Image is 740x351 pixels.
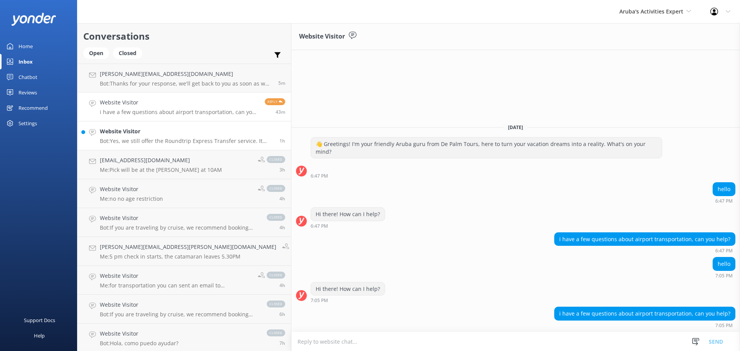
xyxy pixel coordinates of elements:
[715,274,733,278] strong: 7:05 PM
[100,329,178,338] h4: Website Visitor
[77,295,291,324] a: Website VisitorBot:If you are traveling by cruise, we recommend booking through your cruise line,...
[555,307,735,320] div: i have a few questions about airport transportation, can you help?
[100,98,259,107] h4: Website Visitor
[100,301,259,309] h4: Website Visitor
[715,249,733,253] strong: 6:47 PM
[18,54,33,69] div: Inbox
[311,223,385,228] div: 06:47pm 11-Aug-2025 (UTC -04:00) America/Caracas
[18,116,37,131] div: Settings
[267,185,285,192] span: closed
[100,80,272,87] p: Bot: Thanks for your response, we'll get back to you as soon as we can during opening hours.
[100,282,252,289] p: Me: for transportation you can sent an email to [EMAIL_ADDRESS][DOMAIN_NAME]
[77,92,291,121] a: Website Visitori have a few questions about airport transportation, can you help?Reply43m
[278,80,285,86] span: 07:43pm 11-Aug-2025 (UTC -04:00) America/Caracas
[18,85,37,100] div: Reviews
[555,233,735,246] div: i have a few questions about airport transportation, can you help?
[77,208,291,237] a: Website VisitorBot:If you are traveling by cruise, we recommend booking through your cruise line,...
[713,257,735,270] div: hello
[100,138,274,144] p: Bot: Yes, we still offer the Roundtrip Express Transfer service. It includes an airport meet & gr...
[503,124,528,131] span: [DATE]
[279,282,285,289] span: 03:14pm 11-Aug-2025 (UTC -04:00) America/Caracas
[100,127,274,136] h4: Website Visitor
[113,47,142,59] div: Closed
[311,173,662,178] div: 06:47pm 11-Aug-2025 (UTC -04:00) America/Caracas
[83,47,109,59] div: Open
[100,166,222,173] p: Me: Pick will be at the [PERSON_NAME] at 10AM
[713,273,735,278] div: 07:05pm 11-Aug-2025 (UTC -04:00) America/Caracas
[83,29,285,44] h2: Conversations
[77,237,291,266] a: [PERSON_NAME][EMAIL_ADDRESS][PERSON_NAME][DOMAIN_NAME]Me:5 pm check in starts, the catamaran leav...
[18,100,48,116] div: Recommend
[279,166,285,173] span: 04:42pm 11-Aug-2025 (UTC -04:00) America/Caracas
[713,198,735,203] div: 06:47pm 11-Aug-2025 (UTC -04:00) America/Caracas
[311,174,328,178] strong: 6:47 PM
[311,282,385,296] div: Hi there! How can I help?
[554,322,735,328] div: 07:05pm 11-Aug-2025 (UTC -04:00) America/Caracas
[279,340,285,346] span: 12:48pm 11-Aug-2025 (UTC -04:00) America/Caracas
[100,70,272,78] h4: [PERSON_NAME][EMAIL_ADDRESS][DOMAIN_NAME]
[77,266,291,295] a: Website VisitorMe:for transportation you can sent an email to [EMAIL_ADDRESS][DOMAIN_NAME]closed4h
[77,121,291,150] a: Website VisitorBot:Yes, we still offer the Roundtrip Express Transfer service. It includes an air...
[100,243,276,251] h4: [PERSON_NAME][EMAIL_ADDRESS][PERSON_NAME][DOMAIN_NAME]
[100,340,178,347] p: Bot: Hola, como puedo ayudar?
[267,329,285,336] span: closed
[34,328,45,343] div: Help
[100,214,259,222] h4: Website Visitor
[100,253,276,260] p: Me: 5 pm check in starts, the catamaran leaves 5.30PM
[279,224,285,231] span: 03:33pm 11-Aug-2025 (UTC -04:00) America/Caracas
[311,297,385,303] div: 07:05pm 11-Aug-2025 (UTC -04:00) America/Caracas
[267,156,285,163] span: closed
[83,49,113,57] a: Open
[267,214,285,221] span: closed
[100,156,222,165] h4: [EMAIL_ADDRESS][DOMAIN_NAME]
[24,312,55,328] div: Support Docs
[77,64,291,92] a: [PERSON_NAME][EMAIL_ADDRESS][DOMAIN_NAME]Bot:Thanks for your response, we'll get back to you as s...
[279,311,285,317] span: 01:09pm 11-Aug-2025 (UTC -04:00) America/Caracas
[715,199,733,203] strong: 6:47 PM
[100,195,163,202] p: Me: no no age restriction
[100,109,259,116] p: i have a few questions about airport transportation, can you help?
[311,298,328,303] strong: 7:05 PM
[715,323,733,328] strong: 7:05 PM
[267,301,285,307] span: closed
[77,179,291,208] a: Website VisitorMe:no no age restrictionclosed4h
[276,109,285,115] span: 07:05pm 11-Aug-2025 (UTC -04:00) America/Caracas
[18,69,37,85] div: Chatbot
[113,49,146,57] a: Closed
[12,13,56,25] img: yonder-white-logo.png
[279,138,285,144] span: 06:10pm 11-Aug-2025 (UTC -04:00) America/Caracas
[311,224,328,228] strong: 6:47 PM
[554,248,735,253] div: 06:47pm 11-Aug-2025 (UTC -04:00) America/Caracas
[619,8,683,15] span: Aruba's Activities Expert
[279,195,285,202] span: 03:48pm 11-Aug-2025 (UTC -04:00) America/Caracas
[77,150,291,179] a: [EMAIL_ADDRESS][DOMAIN_NAME]Me:Pick will be at the [PERSON_NAME] at 10AMclosed3h
[100,185,163,193] h4: Website Visitor
[265,98,285,105] span: Reply
[267,272,285,279] span: closed
[18,39,33,54] div: Home
[299,32,345,42] h3: Website Visitor
[100,272,252,280] h4: Website Visitor
[100,224,259,231] p: Bot: If you are traveling by cruise, we recommend booking through your cruise line, as we are not...
[713,183,735,196] div: hello
[311,208,385,221] div: Hi there! How can I help?
[311,138,662,158] div: 👋 Greetings! I'm your friendly Aruba guru from De Palm Tours, here to turn your vacation dreams i...
[100,311,259,318] p: Bot: If you are traveling by cruise, we recommend booking through your cruise line, as we are not...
